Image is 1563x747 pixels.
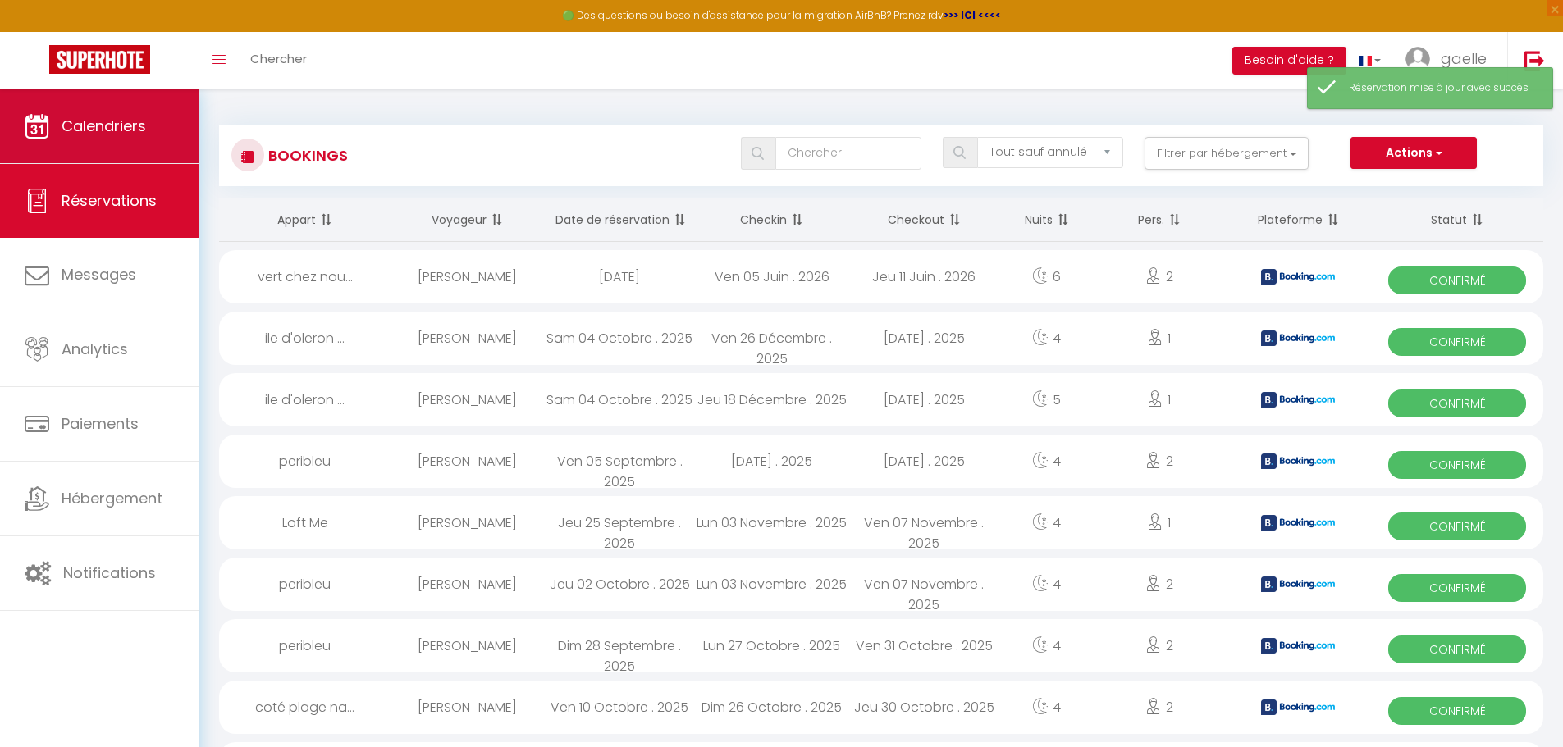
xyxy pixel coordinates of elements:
[696,198,848,242] th: Sort by checkin
[1405,47,1430,71] img: ...
[1371,198,1543,242] th: Sort by status
[391,198,544,242] th: Sort by guest
[238,32,319,89] a: Chercher
[1093,198,1225,242] th: Sort by people
[1145,137,1309,170] button: Filtrer par hébergement
[62,264,136,285] span: Messages
[1000,198,1093,242] th: Sort by nights
[62,116,146,136] span: Calendriers
[264,137,348,174] h3: Bookings
[250,50,307,67] span: Chercher
[775,137,921,170] input: Chercher
[62,339,128,359] span: Analytics
[63,563,156,583] span: Notifications
[1349,80,1536,96] div: Réservation mise à jour avec succès
[62,488,162,508] span: Hébergement
[1350,137,1477,170] button: Actions
[543,198,696,242] th: Sort by booking date
[49,45,150,74] img: Super Booking
[1232,47,1346,75] button: Besoin d'aide ?
[848,198,1001,242] th: Sort by checkout
[1524,50,1545,71] img: logout
[1441,48,1487,69] span: gaelle
[219,198,391,242] th: Sort by rentals
[1226,198,1372,242] th: Sort by channel
[62,413,139,434] span: Paiements
[944,8,1001,22] a: >>> ICI <<<<
[62,190,157,211] span: Réservations
[1393,32,1507,89] a: ... gaelle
